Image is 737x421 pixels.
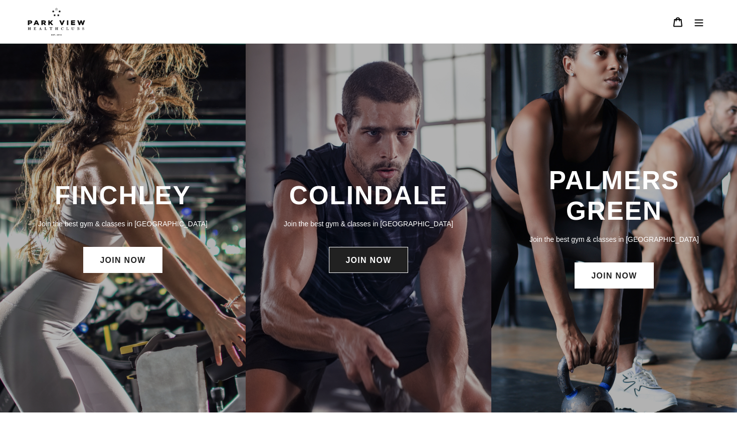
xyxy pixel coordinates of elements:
[10,180,236,211] h3: FINCHLEY
[501,165,727,227] h3: PALMERS GREEN
[28,8,85,36] img: Park view health clubs is a gym near you.
[329,247,408,273] a: JOIN NOW: Colindale Membership
[256,218,481,229] p: Join the best gym & classes in [GEOGRAPHIC_DATA]
[688,11,709,33] button: Menu
[575,262,653,289] a: JOIN NOW: Palmers Green Membership
[256,180,481,211] h3: COLINDALE
[83,247,162,273] a: JOIN NOW: Finchley Membership
[10,218,236,229] p: Join the best gym & classes in [GEOGRAPHIC_DATA]
[501,234,727,245] p: Join the best gym & classes in [GEOGRAPHIC_DATA]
